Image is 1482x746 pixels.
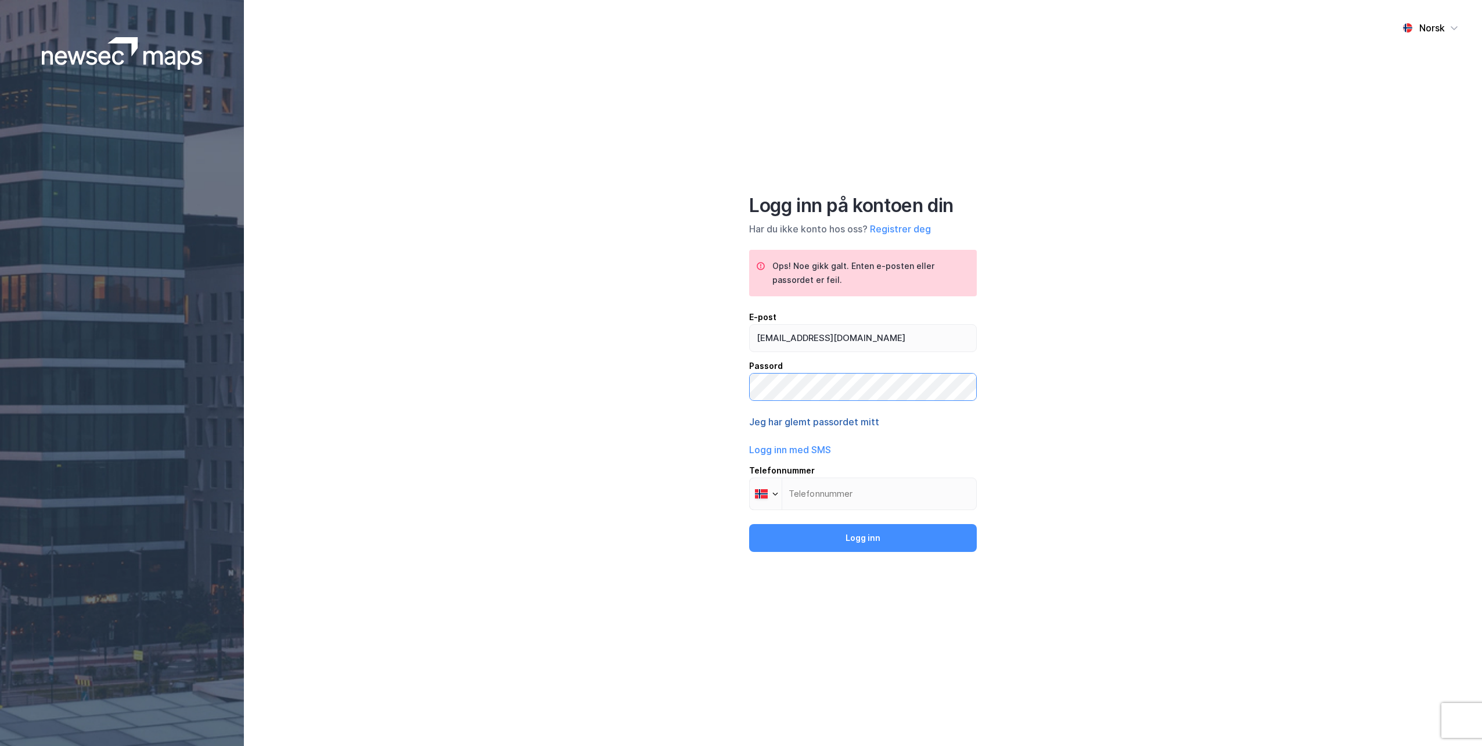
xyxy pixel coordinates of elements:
[749,464,977,478] div: Telefonnummer
[42,37,203,70] img: logoWhite.bf58a803f64e89776f2b079ca2356427.svg
[749,415,879,429] button: Jeg har glemt passordet mitt
[749,478,977,510] input: Telefonnummer
[870,222,931,236] button: Registrer deg
[1424,690,1482,746] iframe: Chat Widget
[1424,690,1482,746] div: Kontrollprogram for chat
[749,194,977,217] div: Logg inn på kontoen din
[749,524,977,552] button: Logg inn
[749,222,977,236] div: Har du ikke konto hos oss?
[749,443,831,457] button: Logg inn med SMS
[749,359,977,373] div: Passord
[772,259,967,287] div: Ops! Noe gikk galt. Enten e-posten eller passordet er feil.
[750,478,782,510] div: Norway: + 47
[1419,21,1445,35] div: Norsk
[749,310,977,324] div: E-post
